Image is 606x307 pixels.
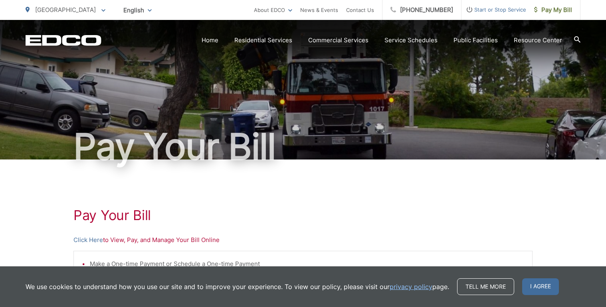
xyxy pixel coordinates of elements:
[73,235,103,245] a: Click Here
[522,278,559,295] span: I agree
[234,35,292,45] a: Residential Services
[300,5,338,15] a: News & Events
[454,35,498,45] a: Public Facilities
[117,3,158,17] span: English
[534,5,572,15] span: Pay My Bill
[202,35,218,45] a: Home
[73,207,533,223] h1: Pay Your Bill
[384,35,438,45] a: Service Schedules
[254,5,292,15] a: About EDCO
[73,235,533,245] p: to View, Pay, and Manage Your Bill Online
[35,6,96,14] span: [GEOGRAPHIC_DATA]
[457,278,514,295] a: Tell me more
[346,5,374,15] a: Contact Us
[514,35,562,45] a: Resource Center
[26,127,580,167] h1: Pay Your Bill
[390,282,432,291] a: privacy policy
[90,259,524,269] li: Make a One-time Payment or Schedule a One-time Payment
[308,35,368,45] a: Commercial Services
[26,282,449,291] p: We use cookies to understand how you use our site and to improve your experience. To view our pol...
[26,35,101,46] a: EDCD logo. Return to the homepage.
